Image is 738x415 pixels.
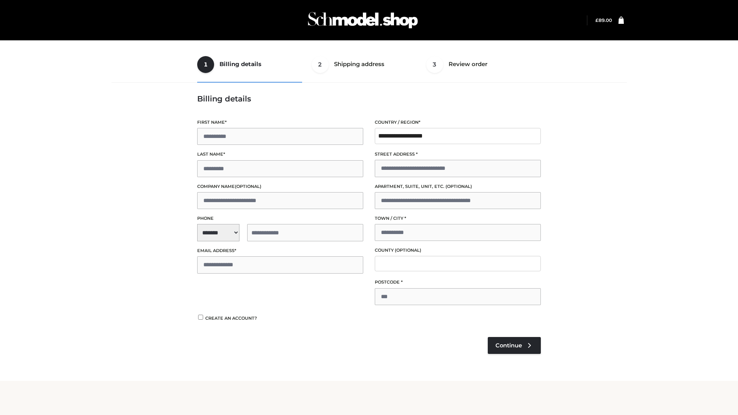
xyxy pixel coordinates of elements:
[205,315,257,321] span: Create an account?
[488,337,541,354] a: Continue
[197,315,204,320] input: Create an account?
[595,17,598,23] span: £
[445,184,472,189] span: (optional)
[375,183,541,190] label: Apartment, suite, unit, etc.
[495,342,522,349] span: Continue
[197,183,363,190] label: Company name
[235,184,261,189] span: (optional)
[197,119,363,126] label: First name
[197,215,363,222] label: Phone
[305,5,421,35] img: Schmodel Admin 964
[375,151,541,158] label: Street address
[197,247,363,254] label: Email address
[197,151,363,158] label: Last name
[395,247,421,253] span: (optional)
[375,215,541,222] label: Town / City
[375,247,541,254] label: County
[595,17,612,23] a: £89.00
[375,119,541,126] label: Country / Region
[595,17,612,23] bdi: 89.00
[197,94,541,103] h3: Billing details
[375,279,541,286] label: Postcode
